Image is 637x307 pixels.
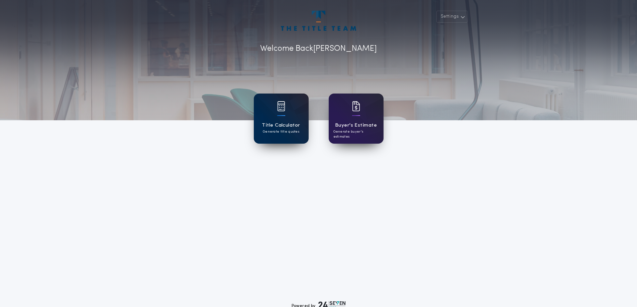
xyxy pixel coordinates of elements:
[254,94,309,144] a: card iconTitle CalculatorGenerate title quotes
[352,101,360,111] img: card icon
[263,129,299,134] p: Generate title quotes
[333,129,379,139] p: Generate buyer's estimates
[277,101,285,111] img: card icon
[329,94,384,144] a: card iconBuyer's EstimateGenerate buyer's estimates
[335,122,377,129] h1: Buyer's Estimate
[262,122,300,129] h1: Title Calculator
[436,11,468,23] button: Settings
[260,43,377,55] p: Welcome Back [PERSON_NAME]
[281,11,356,31] img: account-logo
